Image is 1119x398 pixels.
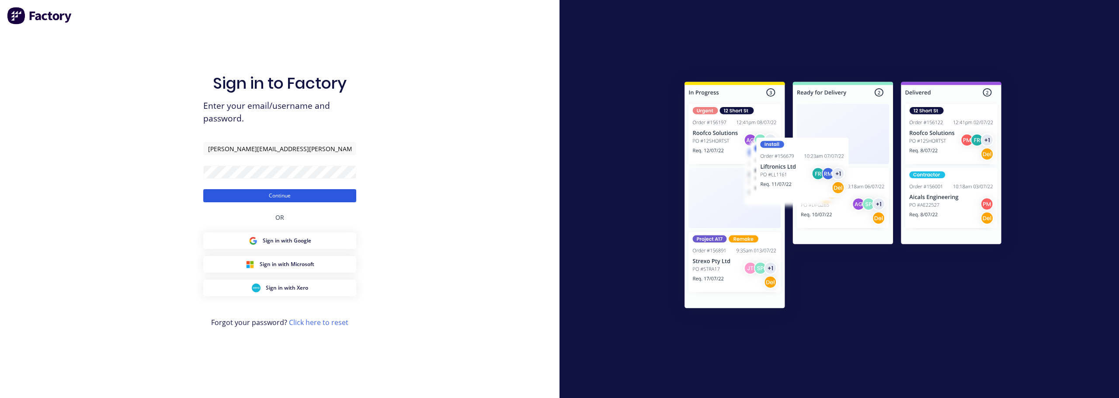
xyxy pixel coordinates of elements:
[213,74,347,93] h1: Sign in to Factory
[275,202,284,232] div: OR
[203,100,356,125] span: Enter your email/username and password.
[246,260,254,269] img: Microsoft Sign in
[289,318,348,327] a: Click here to reset
[203,232,356,249] button: Google Sign inSign in with Google
[7,7,73,24] img: Factory
[203,256,356,273] button: Microsoft Sign inSign in with Microsoft
[203,280,356,296] button: Xero Sign inSign in with Xero
[203,142,356,155] input: Email/Username
[211,317,348,328] span: Forgot your password?
[260,260,314,268] span: Sign in with Microsoft
[263,237,311,245] span: Sign in with Google
[249,236,257,245] img: Google Sign in
[665,64,1021,329] img: Sign in
[252,284,261,292] img: Xero Sign in
[203,189,356,202] button: Continue
[266,284,308,292] span: Sign in with Xero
